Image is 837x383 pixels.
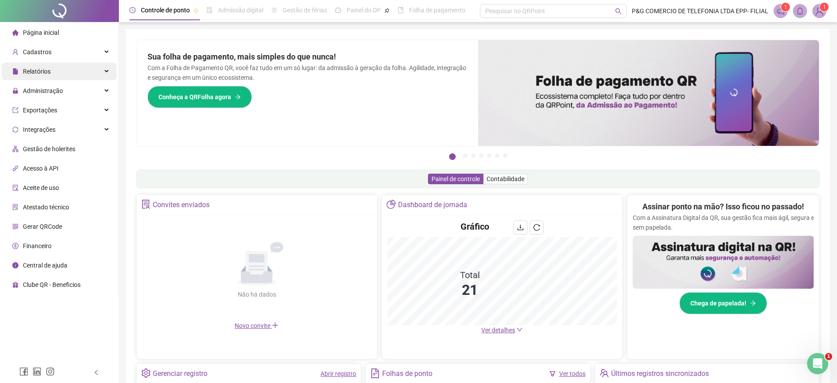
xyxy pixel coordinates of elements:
span: pie-chart [387,200,396,209]
span: arrow-right [750,300,756,306]
iframe: Intercom live chat [807,353,828,374]
sup: 1 [781,3,790,11]
p: Com a Folha de Pagamento QR, você faz tudo em um só lugar: da admissão à geração da folha. Agilid... [147,63,468,82]
span: Atestado técnico [23,204,69,211]
span: user-add [12,49,18,55]
span: file [12,68,18,74]
span: 1 [823,4,826,10]
span: lock [12,88,18,94]
span: Folha de pagamento [409,7,465,14]
button: Chega de papelada! [679,292,767,314]
a: Abrir registro [321,370,356,377]
span: sync [12,126,18,133]
span: apartment [12,146,18,152]
span: notification [777,7,785,15]
span: sun [271,7,277,13]
p: Com a Assinatura Digital da QR, sua gestão fica mais ágil, segura e sem papelada. [633,213,814,232]
span: info-circle [12,262,18,268]
button: 6 [495,153,499,158]
span: file-done [206,7,213,13]
span: linkedin [33,367,41,376]
span: search [615,8,622,15]
div: Gerenciar registro [153,366,207,381]
a: Ver detalhes down [481,327,523,334]
span: 1 [825,353,832,360]
span: audit [12,185,18,191]
span: home [12,30,18,36]
button: 2 [463,153,468,158]
span: 1 [784,4,787,10]
h4: Gráfico [461,220,489,233]
span: Admissão digital [218,7,263,14]
button: 3 [471,153,476,158]
img: banner%2F02c71560-61a6-44d4-94b9-c8ab97240462.png [633,236,814,289]
img: 7483 [813,4,826,18]
span: left [93,369,100,376]
span: clock-circle [129,7,136,13]
span: pushpin [384,8,390,13]
span: down [516,327,523,333]
span: Chega de papelada! [690,298,746,308]
span: dollar [12,243,18,249]
button: 4 [479,153,483,158]
span: Exportações [23,107,57,114]
div: Não há dados [216,290,297,299]
span: Cadastros [23,48,52,56]
span: Central de ajuda [23,262,67,269]
span: Controle de ponto [141,7,190,14]
span: book [398,7,404,13]
span: Novo convite [235,322,279,329]
span: qrcode [12,223,18,230]
span: Gestão de férias [283,7,327,14]
span: setting [141,368,151,378]
span: file-text [370,368,380,378]
span: P&G COMERCIO DE TELEFONIA LTDA EPP- FILIAL [632,6,768,16]
span: download [517,224,524,231]
h2: Sua folha de pagamento, mais simples do que nunca! [147,51,468,63]
span: Contabilidade [487,175,524,182]
span: filter [549,371,556,377]
span: plus [272,322,279,329]
span: Painel do DP [347,7,381,14]
div: Dashboard de jornada [398,197,467,212]
span: Clube QR - Beneficios [23,281,81,288]
button: Conheça a QRFolha agora [147,86,252,108]
span: reload [533,224,540,231]
span: api [12,165,18,171]
span: bell [796,7,804,15]
span: team [600,368,609,378]
span: Ver detalhes [481,327,515,334]
button: 1 [449,153,456,160]
span: Conheça a QRFolha agora [159,92,231,102]
div: Folhas de ponto [382,366,432,381]
span: gift [12,282,18,288]
button: 5 [487,153,491,158]
span: dashboard [335,7,341,13]
button: 7 [503,153,507,158]
span: Relatórios [23,68,51,75]
span: arrow-right [235,94,241,100]
span: solution [12,204,18,210]
span: pushpin [193,8,199,13]
a: Ver todos [559,370,586,377]
span: instagram [46,367,55,376]
span: Gerar QRCode [23,223,62,230]
h2: Assinar ponto na mão? Isso ficou no passado! [642,201,804,213]
span: Página inicial [23,29,59,36]
div: Convites enviados [153,197,210,212]
span: solution [141,200,151,209]
span: Administração [23,87,63,94]
div: Últimos registros sincronizados [611,366,709,381]
span: Aceite de uso [23,184,59,191]
span: Acesso à API [23,165,59,172]
span: facebook [19,367,28,376]
img: banner%2F8d14a306-6205-4263-8e5b-06e9a85ad873.png [478,40,819,146]
span: Gestão de holerites [23,145,75,152]
span: Integrações [23,126,55,133]
span: Painel de controle [431,175,480,182]
sup: Atualize o seu contato no menu Meus Dados [820,3,829,11]
span: Financeiro [23,242,52,249]
span: export [12,107,18,113]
